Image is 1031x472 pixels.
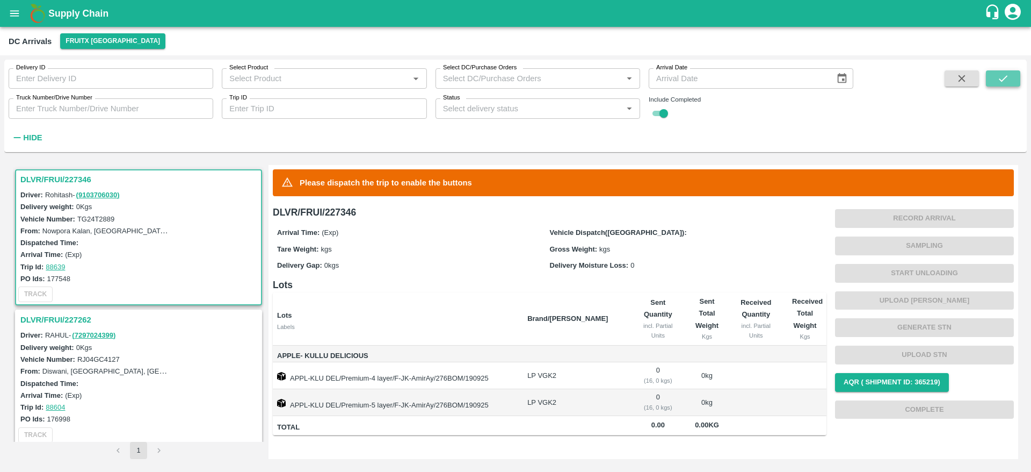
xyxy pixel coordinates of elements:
[984,4,1003,23] div: customer-support
[20,367,40,375] label: From:
[300,177,472,189] p: Please dispatch the trip to enable the buttons
[1003,2,1022,25] div: account of current user
[27,3,48,24] img: logo
[48,6,984,21] a: Supply Chain
[20,215,75,223] label: Vehicle Number:
[77,355,120,363] label: RJ04GC4127
[229,63,268,72] label: Select Product
[65,251,82,259] label: (Exp)
[622,102,636,116] button: Open
[9,98,213,119] input: Enter Truck Number/Drive Number
[16,63,45,72] label: Delivery ID
[324,261,339,269] span: 0 kgs
[9,68,213,89] input: Enter Delivery ID
[20,173,260,187] h3: DLVR/FRUI/227346
[77,215,114,223] label: TG24T2889
[16,94,92,102] label: Truck Number/Drive Number
[622,71,636,85] button: Open
[277,311,292,319] b: Lots
[649,68,827,89] input: Arrival Date
[656,63,687,72] label: Arrival Date
[20,239,78,247] label: Dispatched Time:
[639,403,677,412] div: ( 16, 0 kgs)
[439,71,605,85] input: Select DC/Purchase Orders
[695,421,719,429] span: 0.00 Kg
[277,228,320,237] label: Arrival Time:
[527,314,608,323] b: Brand/[PERSON_NAME]
[630,261,634,269] span: 0
[519,389,630,416] td: LP VGK2
[409,71,423,85] button: Open
[277,372,286,381] img: box
[686,389,729,416] td: 0 kg
[277,399,286,407] img: box
[639,419,677,432] span: 0.00
[443,63,517,72] label: Select DC/Purchase Orders
[20,391,63,399] label: Arrival Time:
[76,344,92,352] label: 0 Kgs
[321,245,332,253] span: kgs
[20,191,43,199] label: Driver:
[60,33,165,49] button: Select DC
[108,442,169,459] nav: pagination navigation
[740,298,771,318] b: Received Quantity
[20,251,63,259] label: Arrival Time:
[65,391,82,399] label: (Exp)
[273,362,519,389] td: APPL-KLU DEL/Premium-4 layer/F-JK-AmirAy/276BOM/190925
[222,98,426,119] input: Enter Trip ID
[20,415,45,423] label: PO Ids:
[46,403,65,411] a: 88604
[23,133,42,142] strong: Hide
[439,102,619,116] input: Select delivery status
[277,350,519,362] span: Apple- Kullu Delicious
[2,1,27,26] button: open drawer
[630,389,686,416] td: 0
[273,277,826,292] h6: Lots
[20,203,74,211] label: Delivery weight:
[277,261,322,269] label: Delivery Gap:
[20,403,43,411] label: Trip Id:
[630,362,686,389] td: 0
[737,321,775,341] div: incl. Partial Units
[42,367,299,375] label: Diswani, [GEOGRAPHIC_DATA], [GEOGRAPHIC_DATA] , [GEOGRAPHIC_DATA]
[72,331,115,339] a: (7297024399)
[550,245,598,253] label: Gross Weight:
[76,191,120,199] a: (9103706030)
[550,261,629,269] label: Delivery Moisture Loss:
[229,94,247,102] label: Trip ID
[519,362,630,389] td: LP VGK2
[599,245,610,253] span: kgs
[322,228,338,237] span: (Exp)
[273,205,826,220] h6: DLVR/FRUI/227346
[832,68,852,89] button: Choose date
[9,128,45,147] button: Hide
[695,297,718,330] b: Sent Total Weight
[273,389,519,416] td: APPL-KLU DEL/Premium-5 layer/F-JK-AmirAy/276BOM/190925
[792,297,823,330] b: Received Total Weight
[130,442,147,459] button: page 1
[45,331,117,339] span: RAHUL -
[20,344,74,352] label: Delivery weight:
[20,275,45,283] label: PO Ids:
[550,228,687,237] label: Vehicle Dispatch([GEOGRAPHIC_DATA]):
[686,362,729,389] td: 0 kg
[694,332,720,341] div: Kgs
[45,191,121,199] span: Rohitash -
[277,421,519,434] span: Total
[225,71,405,85] input: Select Product
[9,34,52,48] div: DC Arrivals
[47,275,70,283] label: 177548
[644,298,672,318] b: Sent Quantity
[20,331,43,339] label: Driver:
[20,263,43,271] label: Trip Id:
[20,227,40,235] label: From:
[277,322,519,332] div: Labels
[47,415,70,423] label: 176998
[20,380,78,388] label: Dispatched Time:
[639,376,677,385] div: ( 16, 0 kgs)
[835,373,949,392] button: AQR ( Shipment Id: 365219)
[42,226,320,235] label: Nowpora Kalan, [GEOGRAPHIC_DATA], [GEOGRAPHIC_DATA], [GEOGRAPHIC_DATA]
[20,313,260,327] h3: DLVR/FRUI/227262
[48,8,108,19] b: Supply Chain
[46,263,65,271] a: 88639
